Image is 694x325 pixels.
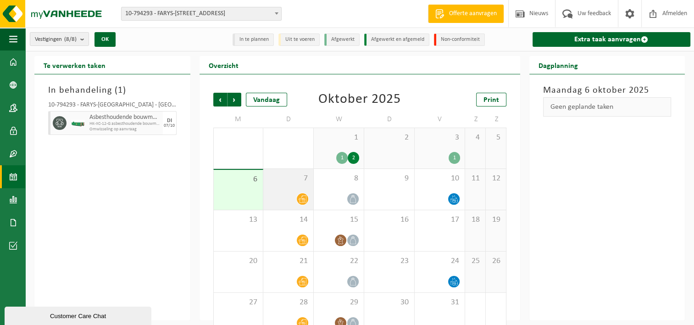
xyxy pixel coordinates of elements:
[434,34,485,46] li: Non-conformiteit
[486,111,506,128] td: Z
[336,152,348,164] div: 1
[529,56,587,74] h2: Dagplanning
[419,174,460,184] span: 10
[30,32,89,46] button: Vestigingen(8/8)
[213,93,227,106] span: Vorige
[419,215,460,225] span: 17
[490,133,501,143] span: 5
[348,152,359,164] div: 2
[415,111,465,128] td: V
[465,111,486,128] td: Z
[543,97,672,117] div: Geen geplande taken
[268,297,309,308] span: 28
[419,133,460,143] span: 3
[449,152,460,164] div: 1
[369,174,410,184] span: 9
[89,121,161,127] span: HK-XC-12-G asbesthoudende bouwmaterialen (hechtgebonden)
[278,34,320,46] li: Uit te voeren
[89,114,161,121] span: Asbesthoudende bouwmaterialen cementgebonden (hechtgebonden)
[318,256,359,266] span: 22
[470,215,481,225] span: 18
[64,36,77,42] count: (8/8)
[470,133,481,143] span: 4
[122,7,281,20] span: 10-794293 - FARYS-ASSE - 1730 ASSE, HUINEGEM 47
[364,111,415,128] td: D
[369,297,410,308] span: 30
[268,215,309,225] span: 14
[89,127,161,132] span: Omwisseling op aanvraag
[121,7,282,21] span: 10-794293 - FARYS-ASSE - 1730 ASSE, HUINEGEM 47
[318,93,401,106] div: Oktober 2025
[35,33,77,46] span: Vestigingen
[419,297,460,308] span: 31
[470,174,481,184] span: 11
[533,32,691,47] a: Extra taak aanvragen
[318,133,359,143] span: 1
[228,93,241,106] span: Volgende
[470,256,481,266] span: 25
[369,215,410,225] span: 16
[318,174,359,184] span: 8
[268,256,309,266] span: 21
[200,56,248,74] h2: Overzicht
[71,120,85,127] img: HK-XC-12-GN-00
[218,256,259,266] span: 20
[318,215,359,225] span: 15
[419,256,460,266] span: 24
[314,111,364,128] td: W
[447,9,499,18] span: Offerte aanvragen
[490,174,501,184] span: 12
[48,84,177,97] h3: In behandeling ( )
[213,111,264,128] td: M
[167,118,172,123] div: DI
[218,215,259,225] span: 13
[490,215,501,225] span: 19
[164,123,175,128] div: 07/10
[428,5,504,23] a: Offerte aanvragen
[118,86,123,95] span: 1
[246,93,287,106] div: Vandaag
[543,84,672,97] h3: Maandag 6 oktober 2025
[233,34,274,46] li: In te plannen
[318,297,359,308] span: 29
[263,111,314,128] td: D
[94,32,116,47] button: OK
[364,34,429,46] li: Afgewerkt en afgemeld
[218,297,259,308] span: 27
[483,96,499,104] span: Print
[324,34,360,46] li: Afgewerkt
[476,93,506,106] a: Print
[369,256,410,266] span: 23
[5,305,153,325] iframe: chat widget
[369,133,410,143] span: 2
[268,174,309,184] span: 7
[48,102,177,111] div: 10-794293 - FARYS-[GEOGRAPHIC_DATA] - [GEOGRAPHIC_DATA]
[218,174,259,185] span: 6
[34,56,115,74] h2: Te verwerken taken
[490,256,501,266] span: 26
